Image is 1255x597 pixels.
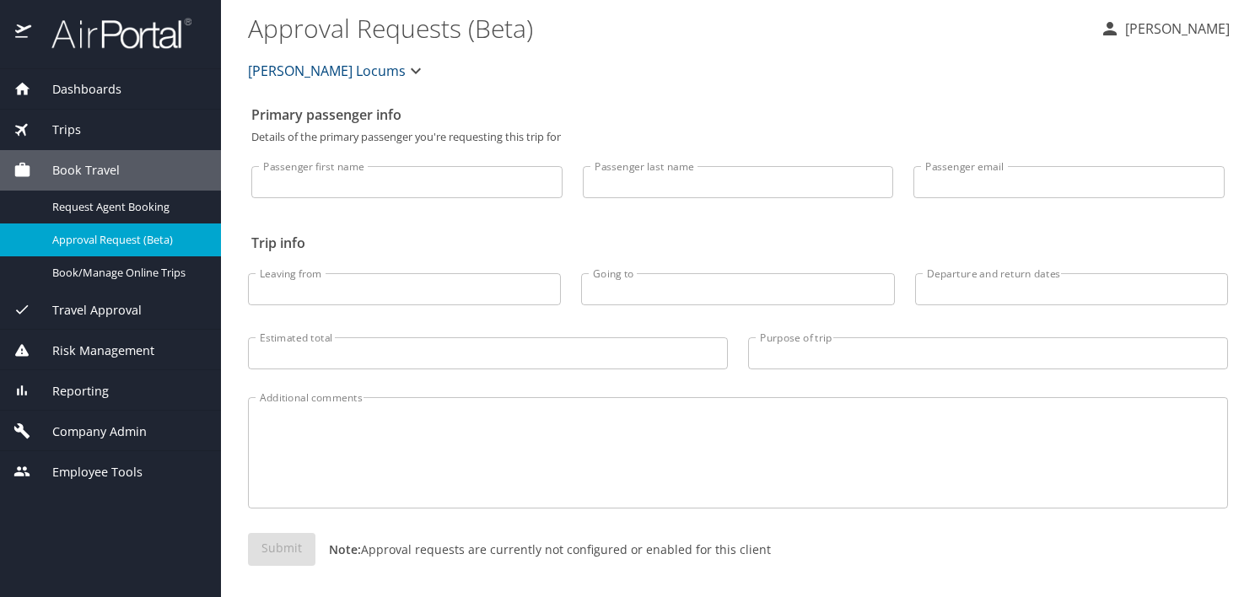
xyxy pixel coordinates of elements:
h2: Trip info [251,229,1225,256]
h1: Approval Requests (Beta) [248,2,1086,54]
span: [PERSON_NAME] Locums [248,59,406,83]
span: Travel Approval [31,301,142,320]
span: Employee Tools [31,463,143,481]
h2: Primary passenger info [251,101,1225,128]
span: Book/Manage Online Trips [52,265,201,281]
span: Dashboards [31,80,121,99]
span: Approval Request (Beta) [52,232,201,248]
p: [PERSON_NAME] [1120,19,1230,39]
span: Reporting [31,382,109,401]
span: Company Admin [31,422,147,441]
img: icon-airportal.png [15,17,33,50]
img: airportal-logo.png [33,17,191,50]
span: Risk Management [31,342,154,360]
p: Approval requests are currently not configured or enabled for this client [315,541,771,558]
strong: Note: [329,541,361,557]
span: Request Agent Booking [52,199,201,215]
button: [PERSON_NAME] Locums [241,54,433,88]
span: Trips [31,121,81,139]
span: Book Travel [31,161,120,180]
p: Details of the primary passenger you're requesting this trip for [251,132,1225,143]
button: [PERSON_NAME] [1093,13,1236,44]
